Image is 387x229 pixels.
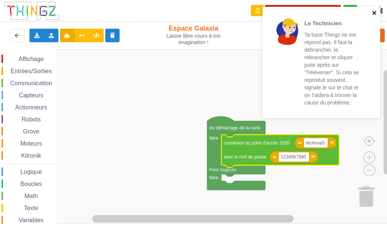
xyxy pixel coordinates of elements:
[162,24,225,46] div: Espace Galaxia
[209,167,236,172] text: Pour toujours
[9,68,53,74] span: Entrées/Sorties
[372,10,377,17] button: close
[304,19,363,27] p: Le Technicien
[224,154,267,160] text: avec le mot de passe
[209,135,218,140] text: faire
[265,5,341,17] button: Appairer une carte
[9,80,53,86] span: Communication
[22,128,41,135] span: Grove
[23,205,39,211] span: Texte
[17,56,45,62] span: Affichage
[209,175,218,180] text: faire
[19,181,43,187] span: Boucles
[19,140,43,147] span: Moteurs
[281,154,306,160] text: 1234567890
[224,140,290,145] text: connexion au point d'accès SSID
[304,31,363,106] p: Ta base Thingz ne me répond pas. Il faut la débrancher, la rebrancher et cliquer juste après sur ...
[18,92,45,98] span: Capteurs
[20,152,42,159] span: Kitronik
[20,116,42,123] span: Robots
[162,33,225,46] div: Laisse libre cours à ton imagination !
[23,193,39,199] span: Math
[14,104,48,111] span: Actionneurs
[19,169,43,175] span: Logique
[209,125,261,130] text: Au démarrage de la carte
[306,140,325,145] text: technoa5
[3,1,60,21] img: thingz_logo.png
[18,217,45,223] span: Variables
